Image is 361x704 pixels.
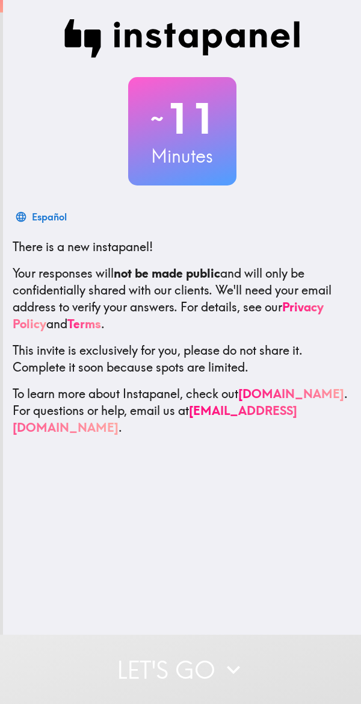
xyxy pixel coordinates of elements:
[13,239,153,254] span: There is a new instapanel!
[13,342,351,376] p: This invite is exclusively for you, please do not share it. Complete it soon because spots are li...
[128,94,236,143] h2: 11
[64,19,300,58] img: Instapanel
[67,316,101,331] a: Terms
[128,143,236,169] h3: Minutes
[149,101,165,137] span: ~
[13,299,324,331] a: Privacy Policy
[114,266,220,281] b: not be made public
[13,265,351,332] p: Your responses will and will only be confidentially shared with our clients. We'll need your emai...
[13,385,351,436] p: To learn more about Instapanel, check out . For questions or help, email us at .
[13,403,297,435] a: [EMAIL_ADDRESS][DOMAIN_NAME]
[238,386,344,401] a: [DOMAIN_NAME]
[32,208,67,225] div: Español
[13,205,72,229] button: Español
